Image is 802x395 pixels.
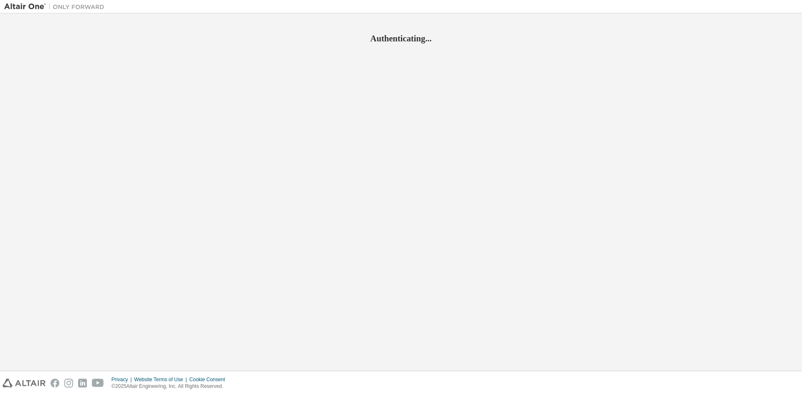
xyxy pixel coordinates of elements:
[78,379,87,387] img: linkedin.svg
[112,383,230,390] p: © 2025 Altair Engineering, Inc. All Rights Reserved.
[112,376,134,383] div: Privacy
[3,379,46,387] img: altair_logo.svg
[4,33,798,44] h2: Authenticating...
[51,379,59,387] img: facebook.svg
[92,379,104,387] img: youtube.svg
[64,379,73,387] img: instagram.svg
[189,376,230,383] div: Cookie Consent
[134,376,189,383] div: Website Terms of Use
[4,3,109,11] img: Altair One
